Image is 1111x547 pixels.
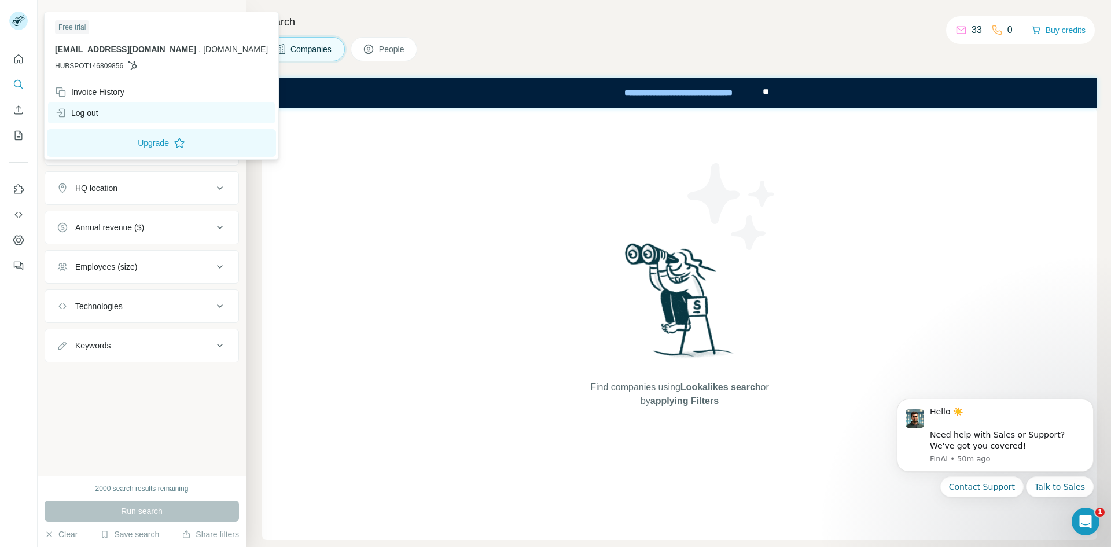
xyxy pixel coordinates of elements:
[55,20,89,34] div: Free trial
[620,240,740,369] img: Surfe Illustration - Woman searching with binoculars
[1072,508,1099,535] iframe: Intercom live chat
[95,483,189,494] div: 2000 search results remaining
[262,14,1097,30] h4: Search
[75,261,137,273] div: Employees (size)
[75,340,111,351] div: Keywords
[9,179,28,200] button: Use Surfe on LinkedIn
[680,382,761,392] span: Lookalikes search
[680,155,784,259] img: Surfe Illustration - Stars
[47,129,276,157] button: Upgrade
[9,100,28,120] button: Enrich CSV
[45,174,238,202] button: HQ location
[1095,508,1105,517] span: 1
[45,528,78,540] button: Clear
[75,182,117,194] div: HQ location
[290,43,333,55] span: Companies
[55,107,98,119] div: Log out
[9,230,28,251] button: Dashboard
[100,528,159,540] button: Save search
[45,253,238,281] button: Employees (size)
[9,74,28,95] button: Search
[55,61,123,71] span: HUBSPOT146809856
[262,78,1097,108] iframe: Banner
[9,255,28,276] button: Feedback
[9,125,28,146] button: My lists
[379,43,406,55] span: People
[1007,23,1013,37] p: 0
[972,23,982,37] p: 33
[45,292,238,320] button: Technologies
[45,10,81,21] div: New search
[880,384,1111,541] iframe: Intercom notifications message
[45,332,238,359] button: Keywords
[198,45,201,54] span: .
[9,49,28,69] button: Quick start
[1032,22,1086,38] button: Buy credits
[75,222,144,233] div: Annual revenue ($)
[9,204,28,225] button: Use Surfe API
[55,45,196,54] span: [EMAIL_ADDRESS][DOMAIN_NAME]
[182,528,239,540] button: Share filters
[587,380,772,408] span: Find companies using or by
[55,86,124,98] div: Invoice History
[203,45,268,54] span: [DOMAIN_NAME]
[45,214,238,241] button: Annual revenue ($)
[75,300,123,312] div: Technologies
[201,7,246,24] button: Hide
[650,396,719,406] span: applying Filters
